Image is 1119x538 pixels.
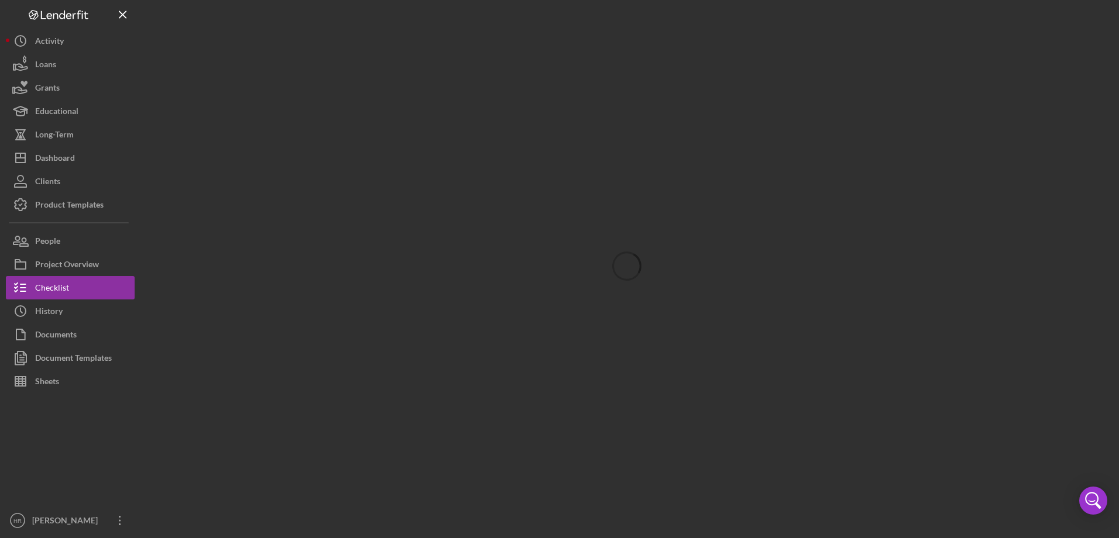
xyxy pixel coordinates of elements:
div: History [35,299,63,326]
div: Sheets [35,370,59,396]
div: Document Templates [35,346,112,373]
button: Activity [6,29,135,53]
div: Grants [35,76,60,102]
button: History [6,299,135,323]
button: Checklist [6,276,135,299]
div: Clients [35,170,60,196]
button: HR[PERSON_NAME] [6,509,135,532]
text: HR [13,518,22,524]
div: [PERSON_NAME] [29,509,105,535]
div: Long-Term [35,123,74,149]
button: Grants [6,76,135,99]
div: Product Templates [35,193,104,219]
button: People [6,229,135,253]
div: Educational [35,99,78,126]
button: Loans [6,53,135,76]
div: Project Overview [35,253,99,279]
button: Sheets [6,370,135,393]
div: Dashboard [35,146,75,173]
div: Checklist [35,276,69,302]
div: Activity [35,29,64,56]
button: Product Templates [6,193,135,216]
div: People [35,229,60,256]
button: Project Overview [6,253,135,276]
button: Long-Term [6,123,135,146]
button: Document Templates [6,346,135,370]
div: Loans [35,53,56,79]
button: Dashboard [6,146,135,170]
button: Clients [6,170,135,193]
button: Educational [6,99,135,123]
button: Documents [6,323,135,346]
div: Open Intercom Messenger [1079,487,1107,515]
div: Documents [35,323,77,349]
